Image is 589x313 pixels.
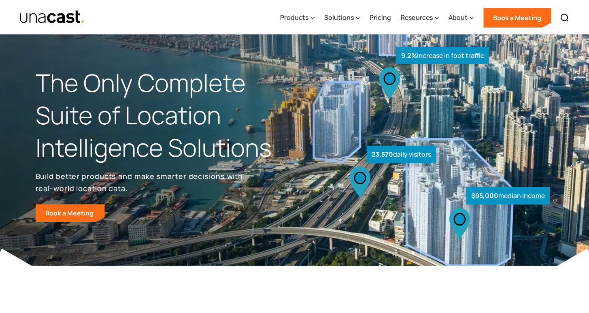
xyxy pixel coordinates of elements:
a: Book a Meeting [483,8,551,28]
div: median income [466,187,550,204]
div: increase in foot traffic [396,47,489,64]
div: daily visitors [367,146,436,163]
div: Products [280,13,308,22]
div: Products [280,1,315,34]
strong: 9.2% [401,51,417,60]
h1: The Only Complete Suite of Location Intelligence Solutions [36,67,295,164]
div: Solutions [324,1,360,34]
img: Unacast text logo [19,10,85,24]
strong: $95,000 [471,191,498,200]
img: Search icon [560,13,570,23]
div: About [449,1,474,34]
strong: 23,570 [372,150,393,159]
div: Resources [401,1,439,34]
div: Solutions [324,13,354,22]
a: Pricing [370,1,391,34]
a: home [19,10,85,24]
div: Resources [401,13,433,22]
p: Build better products and make smarter decisions with real-world location data. [36,170,246,194]
div: About [449,13,468,22]
a: Book a Meeting [36,204,105,222]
